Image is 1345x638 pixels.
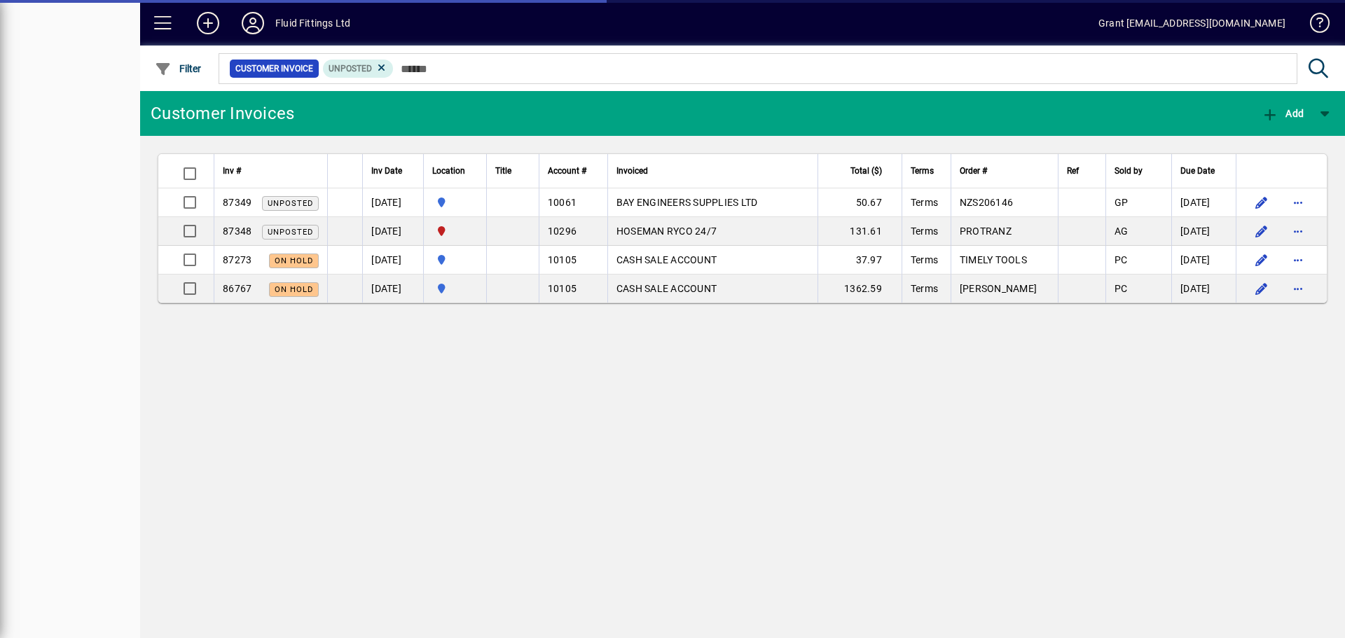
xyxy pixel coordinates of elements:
td: [DATE] [1171,217,1236,246]
span: CASH SALE ACCOUNT [616,283,717,294]
span: Total ($) [850,163,882,179]
span: On hold [275,285,313,294]
span: 10105 [548,254,577,265]
span: [PERSON_NAME] [960,283,1037,294]
span: Add [1262,108,1304,119]
span: HOSEMAN RYCO 24/7 [616,226,717,237]
span: CASH SALE ACCOUNT [616,254,717,265]
div: Total ($) [827,163,895,179]
div: Due Date [1180,163,1227,179]
div: Title [495,163,530,179]
span: Terms [911,283,938,294]
span: GP [1115,197,1129,208]
span: FLUID FITTINGS CHRISTCHURCH [432,223,478,239]
span: Inv Date [371,163,402,179]
button: More options [1287,277,1309,300]
td: 1362.59 [818,275,902,303]
span: Terms [911,226,938,237]
span: Due Date [1180,163,1215,179]
button: Profile [230,11,275,36]
span: Account # [548,163,586,179]
span: AUCKLAND [432,252,478,268]
div: Ref [1067,163,1097,179]
div: Inv # [223,163,319,179]
button: More options [1287,220,1309,242]
span: Terms [911,197,938,208]
div: Invoiced [616,163,809,179]
span: Title [495,163,511,179]
span: 10105 [548,283,577,294]
span: Sold by [1115,163,1143,179]
span: PC [1115,283,1128,294]
span: 10061 [548,197,577,208]
span: BAY ENGINEERS SUPPLIES LTD [616,197,758,208]
span: 87348 [223,226,251,237]
span: On hold [275,256,313,265]
div: Fluid Fittings Ltd [275,12,350,34]
span: TIMELY TOOLS [960,254,1027,265]
span: AG [1115,226,1129,237]
span: Unposted [268,228,313,237]
div: Location [432,163,478,179]
div: Account # [548,163,599,179]
td: 50.67 [818,188,902,217]
div: Order # [960,163,1049,179]
span: Filter [155,63,202,74]
td: [DATE] [362,217,423,246]
span: Ref [1067,163,1079,179]
button: Edit [1250,277,1273,300]
span: NZS206146 [960,197,1013,208]
span: Invoiced [616,163,648,179]
td: [DATE] [1171,246,1236,275]
span: PROTRANZ [960,226,1012,237]
span: AUCKLAND [432,195,478,210]
td: 37.97 [818,246,902,275]
span: 87273 [223,254,251,265]
span: Unposted [329,64,372,74]
span: Terms [911,254,938,265]
button: Add [1258,101,1307,126]
div: Customer Invoices [151,102,294,125]
span: AUCKLAND [432,281,478,296]
span: Terms [911,163,934,179]
mat-chip: Customer Invoice Status: Unposted [323,60,394,78]
span: PC [1115,254,1128,265]
button: More options [1287,249,1309,271]
td: [DATE] [362,188,423,217]
span: Location [432,163,465,179]
div: Inv Date [371,163,415,179]
span: 87349 [223,197,251,208]
span: Unposted [268,199,313,208]
button: Filter [151,56,205,81]
button: Edit [1250,191,1273,214]
button: More options [1287,191,1309,214]
span: 10296 [548,226,577,237]
button: Edit [1250,249,1273,271]
button: Add [186,11,230,36]
td: [DATE] [1171,188,1236,217]
div: Grant [EMAIL_ADDRESS][DOMAIN_NAME] [1098,12,1285,34]
button: Edit [1250,220,1273,242]
span: Inv # [223,163,241,179]
span: Customer Invoice [235,62,313,76]
a: Knowledge Base [1299,3,1327,48]
span: 86767 [223,283,251,294]
div: Sold by [1115,163,1163,179]
td: [DATE] [362,246,423,275]
td: 131.61 [818,217,902,246]
td: [DATE] [362,275,423,303]
td: [DATE] [1171,275,1236,303]
span: Order # [960,163,987,179]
